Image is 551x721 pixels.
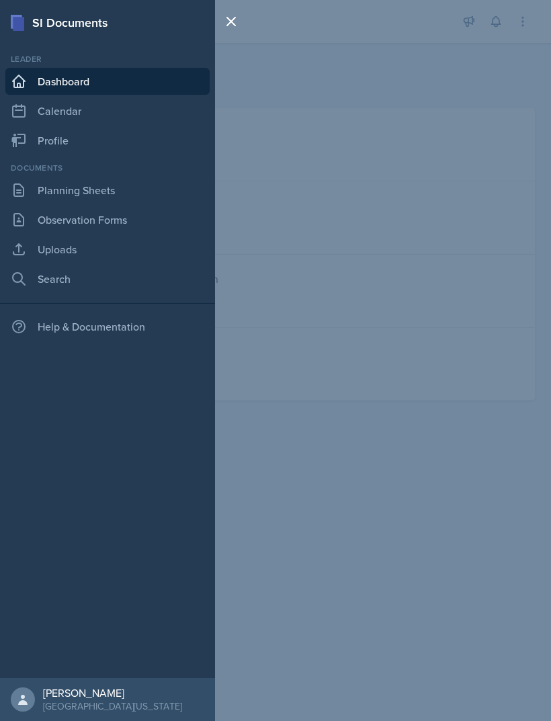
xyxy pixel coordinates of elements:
a: Uploads [5,236,210,263]
a: Planning Sheets [5,177,210,204]
a: Observation Forms [5,206,210,233]
div: Help & Documentation [5,313,210,340]
div: Leader [5,53,210,65]
a: Calendar [5,97,210,124]
a: Search [5,265,210,292]
a: Profile [5,127,210,154]
a: Dashboard [5,68,210,95]
div: Documents [5,162,210,174]
div: [PERSON_NAME] [43,686,182,699]
div: [GEOGRAPHIC_DATA][US_STATE] [43,699,182,713]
